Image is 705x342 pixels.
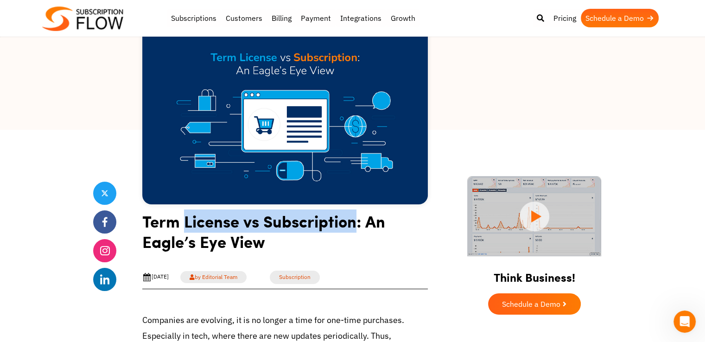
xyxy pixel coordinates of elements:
[336,9,386,27] a: Integrations
[386,9,420,27] a: Growth
[467,176,601,256] img: intro video
[142,211,428,259] h1: Term License vs Subscription: An Eagle’s Eye View
[166,9,221,27] a: Subscriptions
[457,259,612,289] h2: Think Business!
[581,9,659,27] a: Schedule a Demo
[673,310,696,333] iframe: Intercom live chat
[267,9,296,27] a: Billing
[502,300,560,308] span: Schedule a Demo
[296,9,336,27] a: Payment
[42,6,123,31] img: Subscriptionflow
[142,14,428,204] img: Term License vs Subscription
[270,271,320,284] a: Subscription
[549,9,581,27] a: Pricing
[142,272,169,282] div: [DATE]
[488,293,581,315] a: Schedule a Demo
[221,9,267,27] a: Customers
[180,271,247,283] a: by Editorial Team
